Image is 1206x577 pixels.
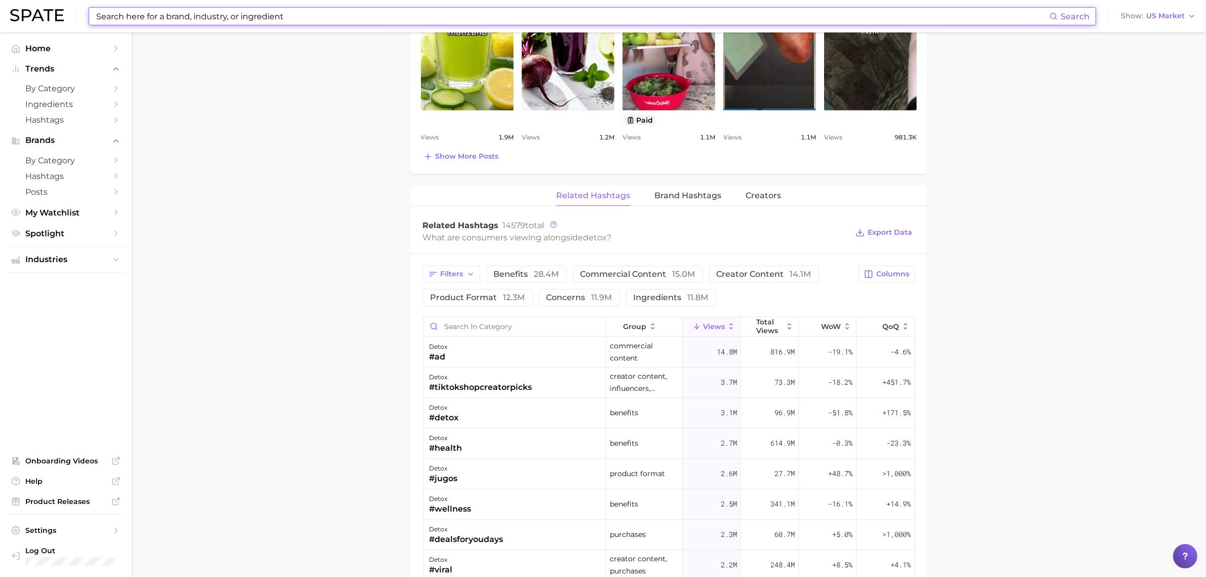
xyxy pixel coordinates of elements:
[423,398,915,428] button: detox#detoxbenefits3.1m96.9m-51.8%+171.5%
[610,553,679,577] span: creator content, purchases
[882,468,911,478] span: >1,000%
[703,322,725,331] span: Views
[610,437,638,449] span: benefits
[25,546,156,555] span: Log Out
[423,317,606,336] input: Search in category
[832,559,852,571] span: +8.5%
[430,503,472,515] div: #wellness
[868,228,913,237] span: Export Data
[828,467,852,480] span: +48.7%
[770,498,795,510] span: 341.1m
[430,442,462,454] div: #health
[853,226,915,240] button: Export Data
[423,520,915,550] button: detox#dealsforyoudayspurchases2.3m60.7m+5.0%>1,000%
[25,156,106,165] span: by Category
[882,529,911,539] span: >1,000%
[832,528,852,540] span: +5.0%
[721,467,737,480] span: 2.6m
[774,467,795,480] span: 27.7m
[890,346,911,358] span: -4.6%
[828,376,852,388] span: -18.2%
[25,229,106,238] span: Spotlight
[770,559,795,571] span: 248.4m
[886,437,911,449] span: -23.3%
[721,498,737,510] span: 2.5m
[623,322,646,331] span: group
[25,526,106,535] span: Settings
[774,407,795,419] span: 96.9m
[25,208,106,218] span: My Watchlist
[25,171,106,181] span: Hashtags
[8,168,124,184] a: Hashtags
[8,474,124,489] a: Help
[436,152,499,161] span: Show more posts
[494,270,559,278] span: benefits
[423,231,848,244] div: What are consumers viewing alongside ?
[8,96,124,112] a: Ingredients
[8,112,124,128] a: Hashtags
[8,453,124,468] a: Onboarding Videos
[882,407,911,419] span: +171.5%
[8,252,124,267] button: Industries
[610,407,638,419] span: benefits
[894,131,917,143] span: 981.3k
[8,133,124,148] button: Brands
[430,493,472,505] div: detox
[882,376,911,388] span: +451.7%
[503,221,544,230] span: total
[503,221,526,230] span: 14579
[423,221,499,230] span: Related Hashtags
[592,293,612,302] span: 11.9m
[25,115,106,125] span: Hashtags
[882,322,899,331] span: QoQ
[8,543,124,569] a: Log out. Currently logged in with e-mail michelle.ng@mavbeautybrands.com.
[583,233,607,242] span: detox
[673,269,695,279] span: 15.0m
[721,528,737,540] span: 2.3m
[623,131,641,143] span: Views
[634,294,709,302] span: ingredients
[8,184,124,200] a: Posts
[721,407,737,419] span: 3.1m
[421,131,439,143] span: Views
[1118,10,1198,23] button: ShowUS Market
[8,153,124,168] a: by Category
[756,318,783,334] span: Total Views
[623,115,657,125] button: paid
[423,428,915,459] button: detox#healthbenefits2.7m614.9m-0.3%-23.3%
[430,381,532,393] div: #tiktokshopcreatorpicks
[683,317,741,337] button: Views
[430,412,459,424] div: #detox
[8,205,124,221] a: My Watchlist
[8,226,124,241] a: Spotlight
[430,533,503,546] div: #dealsforyoudays
[610,370,679,394] span: creator content, influencers, retailers
[877,270,910,278] span: Columns
[503,293,525,302] span: 12.3m
[741,317,799,337] button: Total Views
[430,432,462,444] div: detox
[717,270,811,278] span: creator content
[770,437,795,449] span: 614.9m
[828,346,852,358] span: -19.1%
[25,187,106,197] span: Posts
[801,131,816,143] span: 1.1m
[25,99,106,109] span: Ingredients
[721,559,737,571] span: 2.2m
[8,81,124,96] a: by Category
[95,8,1049,25] input: Search here for a brand, industry, or ingredient
[723,131,742,143] span: Views
[25,477,106,486] span: Help
[700,131,715,143] span: 1.1m
[857,317,914,337] button: QoQ
[10,9,64,21] img: SPATE
[746,191,782,200] span: Creators
[430,341,448,353] div: detox
[688,293,709,302] span: 11.8m
[774,528,795,540] span: 60.7m
[423,337,915,368] button: detox#adcommercial content14.8m816.9m-19.1%-4.6%
[430,523,503,535] div: detox
[522,131,540,143] span: Views
[25,456,106,465] span: Onboarding Videos
[25,64,106,74] span: Trends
